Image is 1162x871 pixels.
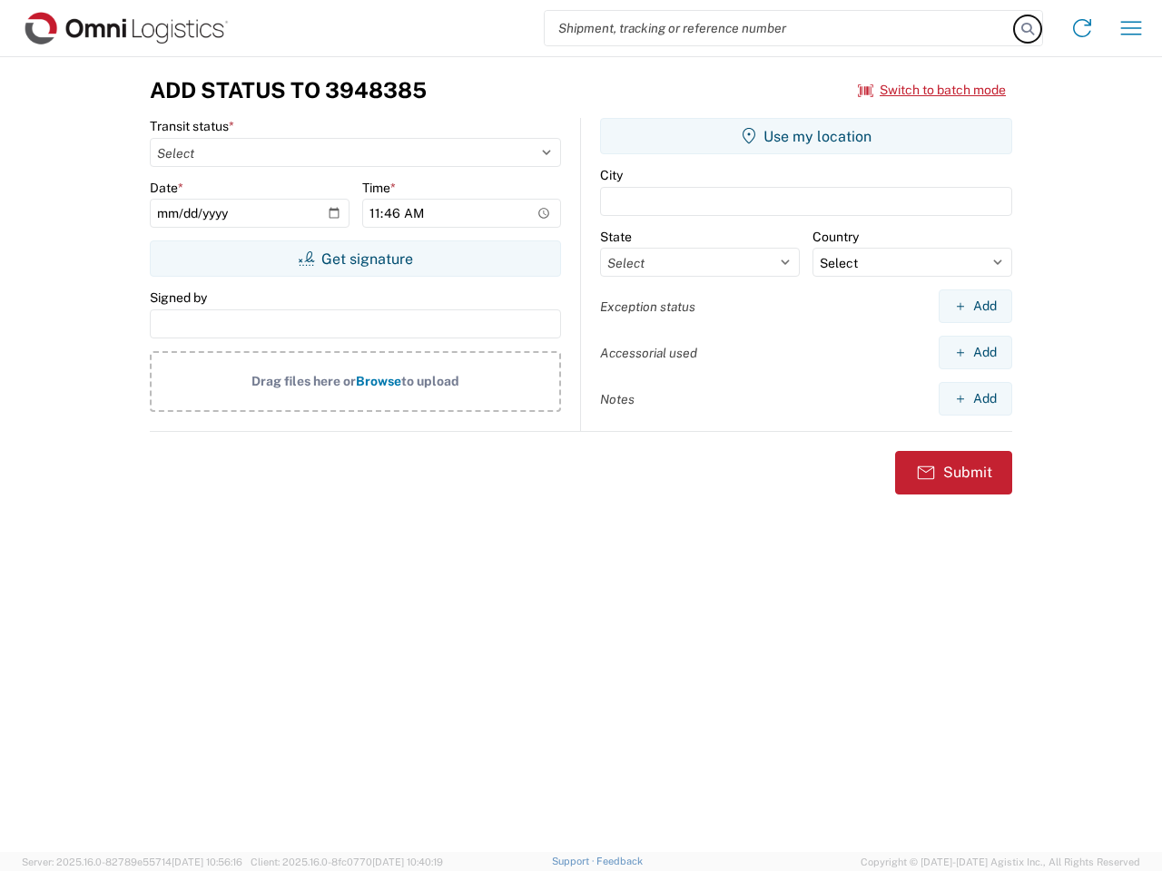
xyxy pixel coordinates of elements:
[150,289,207,306] label: Signed by
[362,180,396,196] label: Time
[858,75,1006,105] button: Switch to batch mode
[372,856,443,867] span: [DATE] 10:40:19
[251,374,356,388] span: Drag files here or
[861,854,1140,870] span: Copyright © [DATE]-[DATE] Agistix Inc., All Rights Reserved
[939,382,1012,416] button: Add
[356,374,401,388] span: Browse
[600,345,697,361] label: Accessorial used
[600,167,623,183] label: City
[251,856,443,867] span: Client: 2025.16.0-8fc0770
[600,118,1012,154] button: Use my location
[150,77,427,103] h3: Add Status to 3948385
[939,336,1012,369] button: Add
[401,374,459,388] span: to upload
[600,229,632,245] label: State
[150,240,561,277] button: Get signature
[895,451,1012,494] button: Submit
[939,289,1012,323] button: Add
[600,298,695,315] label: Exception status
[172,856,242,867] span: [DATE] 10:56:16
[596,856,643,866] a: Feedback
[552,856,597,866] a: Support
[812,229,859,245] label: Country
[150,118,234,134] label: Transit status
[545,11,1015,45] input: Shipment, tracking or reference number
[600,391,635,407] label: Notes
[150,180,183,196] label: Date
[22,856,242,867] span: Server: 2025.16.0-82789e55714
